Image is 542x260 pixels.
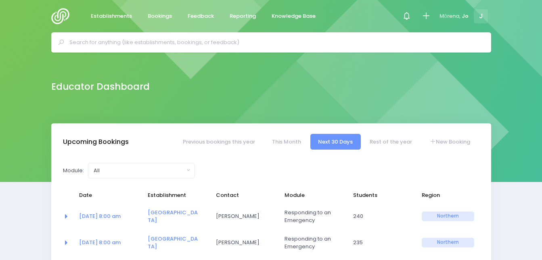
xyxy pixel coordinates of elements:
a: Bookings [141,8,179,24]
td: Responding to an Emergency [279,203,348,230]
h3: Upcoming Bookings [63,138,129,146]
span: Establishment [148,191,200,199]
a: Rest of the year [362,134,420,150]
td: <a href="https://app.stjis.org.nz/establishments/205135" class="font-weight-bold">Ngunguru School... [142,230,211,256]
td: Northern [416,203,479,230]
span: Establishments [91,12,132,20]
td: Rosemary Murphy [211,230,279,256]
span: Knowledge Base [272,12,316,20]
td: Northern [416,230,479,256]
div: All [94,167,184,175]
img: Logo [51,8,74,24]
span: Region [422,191,474,199]
span: Northern [422,211,474,221]
span: Northern [422,238,474,247]
span: Jo [462,12,469,20]
span: Responding to an Emergency [285,209,337,224]
td: Patsy Wynyard [211,203,279,230]
label: Module: [63,167,84,175]
span: 235 [353,239,406,247]
button: All [88,163,195,178]
span: Students [353,191,406,199]
td: <a href="https://app.stjis.org.nz/establishments/205221" class="font-weight-bold">Kawakawa Primar... [142,203,211,230]
span: [PERSON_NAME] [216,212,268,220]
span: Bookings [148,12,172,20]
a: [GEOGRAPHIC_DATA] [148,235,198,251]
a: [DATE] 8:00 am [79,212,121,220]
a: New Booking [421,134,478,150]
input: Search for anything (like establishments, bookings, or feedback) [69,36,480,49]
a: Feedback [181,8,221,24]
td: Responding to an Emergency [279,230,348,256]
a: Knowledge Base [265,8,322,24]
span: J [474,9,488,23]
td: <a href="https://app.stjis.org.nz/bookings/523645" class="font-weight-bold">01 Sep at 8:00 am</a> [74,203,142,230]
h2: Educator Dashboard [51,81,150,92]
a: This Month [264,134,309,150]
span: Responding to an Emergency [285,235,337,251]
span: 240 [353,212,406,220]
a: Previous bookings this year [175,134,263,150]
span: Feedback [188,12,214,20]
a: Reporting [223,8,263,24]
a: Establishments [84,8,139,24]
span: [PERSON_NAME] [216,239,268,247]
span: Reporting [230,12,256,20]
a: [GEOGRAPHIC_DATA] [148,209,198,224]
td: 235 [348,230,416,256]
span: Date [79,191,132,199]
span: Module [285,191,337,199]
td: 240 [348,203,416,230]
a: Next 30 Days [310,134,361,150]
span: Contact [216,191,268,199]
td: <a href="https://app.stjis.org.nz/bookings/523870" class="font-weight-bold">08 Sep at 8:00 am</a> [74,230,142,256]
span: Mōrena, [439,12,460,20]
a: [DATE] 8:00 am [79,239,121,246]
